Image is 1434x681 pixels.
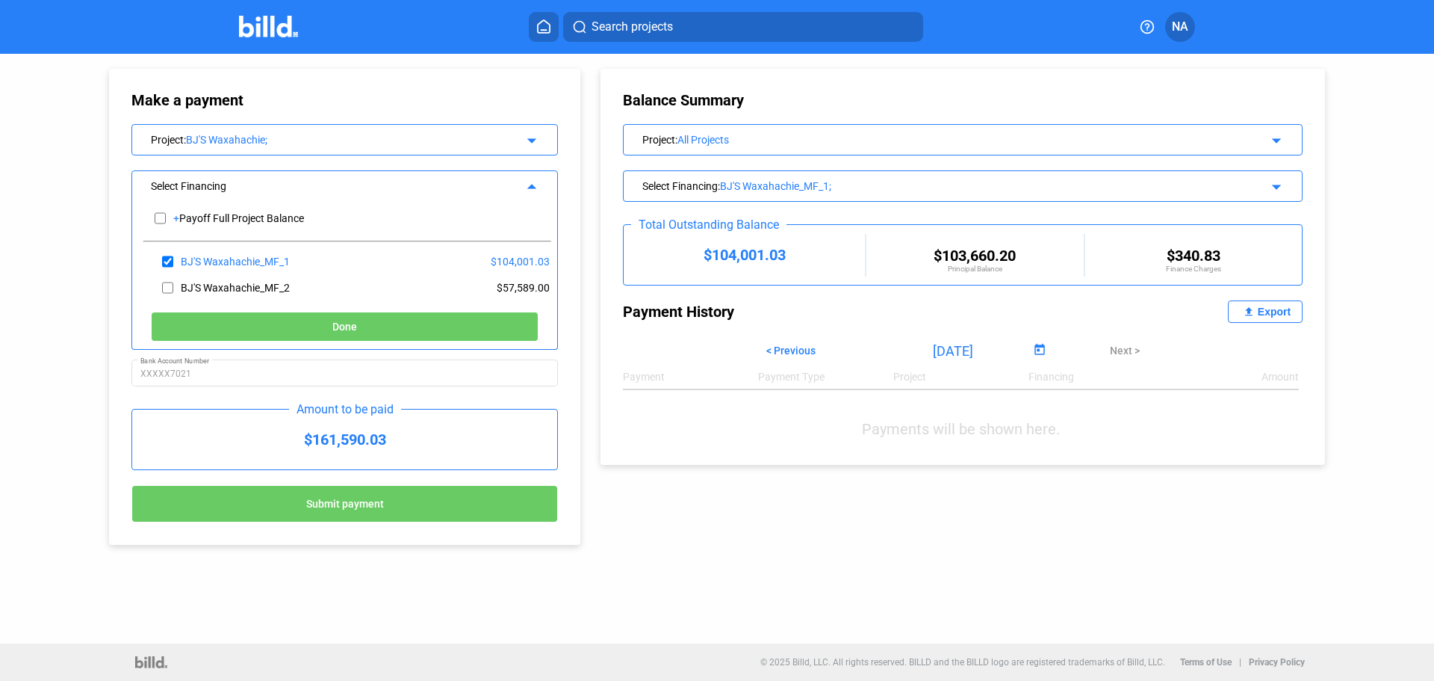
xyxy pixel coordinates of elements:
span: : [718,180,720,192]
button: Open calendar [1029,341,1049,361]
b: Terms of Use [1180,657,1232,668]
span: Submit payment [306,499,384,511]
div: BJ'S Waxahachie; [186,134,500,146]
button: Export [1228,301,1303,323]
div: $103,660.20 [866,247,1083,265]
mat-icon: arrow_drop_down [1265,176,1283,194]
div: BJ'S Waxahachie_MF_2 [181,282,290,294]
button: < Previous [755,338,827,363]
mat-icon: file_upload [1240,303,1258,321]
mat-icon: arrow_drop_down [521,129,538,147]
div: $104,001.03 [408,248,550,274]
span: NA [1172,18,1188,36]
mat-icon: arrow_drop_down [1265,129,1283,147]
div: Total Outstanding Balance [631,218,786,232]
button: Search projects [563,12,923,42]
span: Search projects [592,18,673,36]
div: Select Financing [151,177,500,192]
span: < Previous [766,345,816,357]
div: All Projects [677,134,1219,146]
img: logo [135,656,167,668]
div: Payment Type [758,371,893,383]
div: Payment History [623,301,963,323]
div: Project [893,371,1028,383]
div: $57,589.00 [408,274,550,301]
span: Done [332,321,357,333]
div: Financing [1028,371,1164,383]
div: Project [151,131,500,146]
button: Submit payment [131,485,558,523]
div: Amount [1261,371,1299,383]
div: Select Financing [642,177,1219,192]
div: Finance Charges [1085,265,1302,273]
div: Balance Summary [623,91,1303,109]
mat-icon: arrow_drop_up [521,176,538,194]
div: $340.83 [1085,247,1302,265]
div: Payoff Full Project Balance [179,212,304,224]
div: Export [1258,306,1291,318]
div: Payments will be shown here. [623,420,1299,438]
p: © 2025 Billd, LLC. All rights reserved. BILLD and the BILLD logo are registered trademarks of Bil... [760,657,1165,668]
button: Done [151,312,538,342]
div: + [173,212,179,224]
div: Make a payment [131,91,388,109]
img: Billd Company Logo [239,16,298,37]
div: Principal Balance [866,265,1083,273]
div: Amount to be paid [289,402,401,416]
div: BJ'S Waxahachie_MF_1 [181,256,290,268]
button: Next > [1099,338,1151,363]
span: : [184,134,186,146]
div: BJ'S Waxahachie_MF_1; [720,180,1219,192]
b: Privacy Policy [1249,657,1305,668]
p: | [1239,657,1241,668]
div: Payment [623,371,758,383]
div: $161,590.03 [132,410,557,469]
button: NA [1165,12,1195,42]
span: : [675,134,677,146]
div: Project [642,131,1219,146]
div: $104,001.03 [624,246,865,264]
span: Next > [1110,345,1140,357]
